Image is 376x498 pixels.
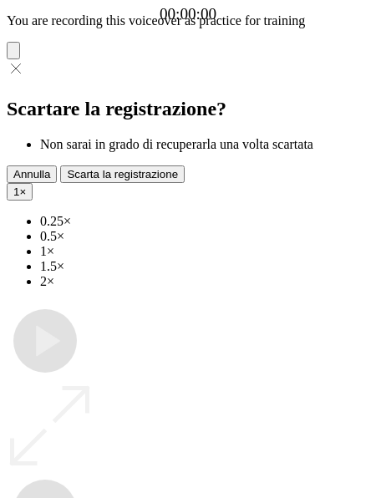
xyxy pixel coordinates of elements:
li: 2× [40,274,369,289]
li: 0.5× [40,229,369,244]
li: 1.5× [40,259,369,274]
h2: Scartare la registrazione? [7,98,369,120]
button: Scarta la registrazione [60,165,185,183]
button: 1× [7,183,33,201]
li: 1× [40,244,369,259]
li: 0.25× [40,214,369,229]
span: 1 [13,185,19,198]
li: Non sarai in grado di recuperarla una volta scartata [40,137,369,152]
button: Annulla [7,165,57,183]
a: 00:00:00 [160,5,216,23]
p: You are recording this voiceover as practice for training [7,13,369,28]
